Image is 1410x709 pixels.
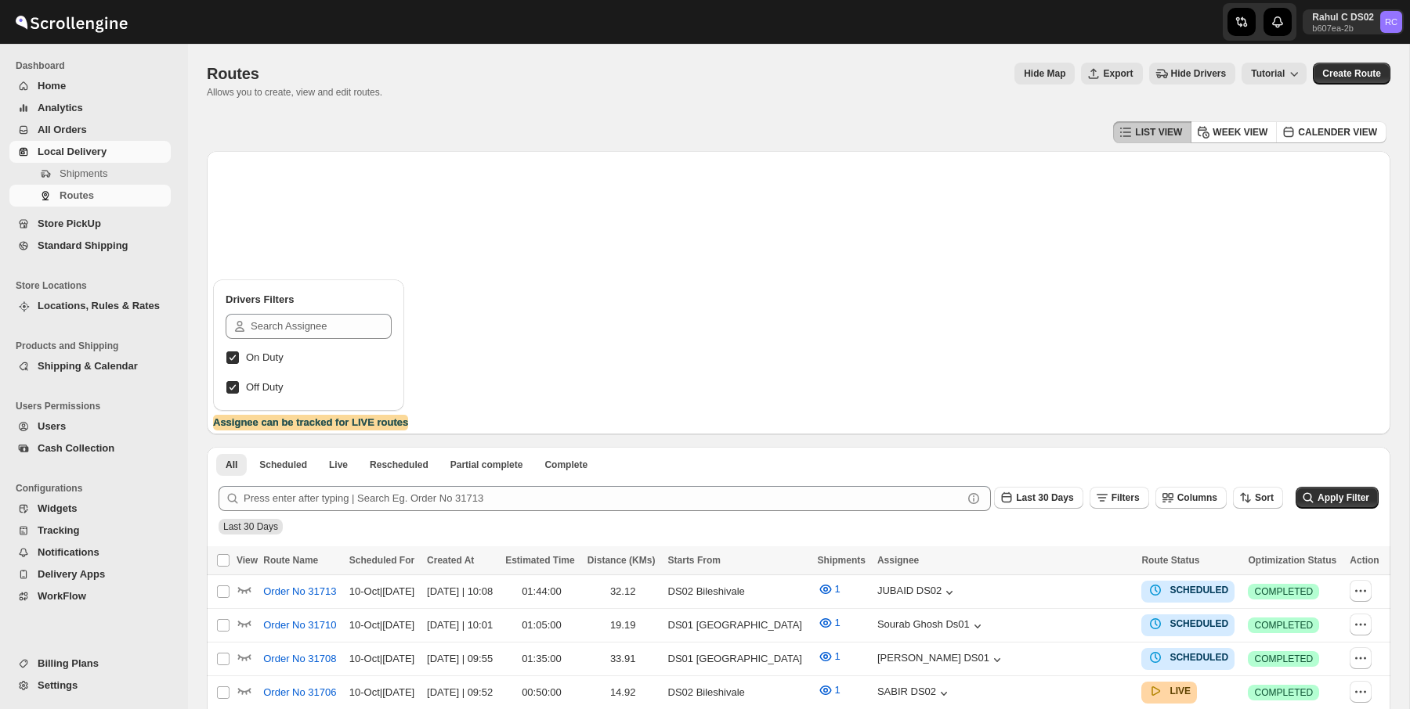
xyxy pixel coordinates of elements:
[877,686,952,701] div: SABIR DS02
[9,185,171,207] button: Routes
[9,163,171,185] button: Shipments
[1248,555,1336,566] span: Optimization Status
[1296,487,1379,509] button: Apply Filter
[9,498,171,520] button: Widgets
[226,292,392,308] h2: Drivers Filters
[505,617,578,633] div: 01:05:00
[877,618,985,634] button: Sourab Ghosh Ds01
[1171,67,1227,80] span: Hide Drivers
[835,684,841,696] span: 1
[16,279,177,292] span: Store Locations
[1177,492,1217,503] span: Columns
[877,585,957,600] button: JUBAID DS02
[38,568,105,580] span: Delivery Apps
[349,686,414,698] span: 10-Oct | [DATE]
[544,459,587,471] span: Complete
[38,590,86,602] span: WorkFlow
[38,146,107,157] span: Local Delivery
[254,646,345,671] button: Order No 31708
[1149,63,1236,85] button: Hide Drivers
[668,555,721,566] span: Starts From
[38,524,79,536] span: Tracking
[835,583,841,595] span: 1
[9,585,171,607] button: WorkFlow
[835,650,841,662] span: 1
[60,189,94,201] span: Routes
[877,555,919,566] span: Assignee
[1385,17,1397,27] text: RC
[226,459,237,471] span: All
[16,482,177,495] span: Configurations
[1014,63,1075,85] button: Map action label
[9,563,171,585] button: Delivery Apps
[254,680,345,705] button: Order No 31706
[38,218,101,229] span: Store PickUp
[1148,683,1191,699] button: LIVE
[1141,555,1199,566] span: Route Status
[349,555,414,566] span: Scheduled For
[668,617,808,633] div: DS01 [GEOGRAPHIC_DATA]
[1170,686,1191,696] b: LIVE
[370,459,428,471] span: Rescheduled
[38,442,114,454] span: Cash Collection
[427,617,496,633] div: [DATE] | 10:01
[505,651,578,667] div: 01:35:00
[9,97,171,119] button: Analytics
[1276,121,1386,143] button: CALENDER VIEW
[1103,67,1133,80] span: Export
[9,520,171,542] button: Tracking
[1135,126,1182,139] span: LIST VIEW
[9,119,171,141] button: All Orders
[1081,63,1142,85] button: Export
[1298,126,1377,139] span: CALENDER VIEW
[9,295,171,317] button: Locations, Rules & Rates
[263,617,336,633] span: Order No 31710
[1191,121,1277,143] button: WEEK VIEW
[427,555,474,566] span: Created At
[13,2,130,41] img: ScrollEngine
[246,381,283,393] span: Off Duty
[246,351,284,363] span: On Duty
[668,584,808,599] div: DS02 Bileshivale
[808,644,850,669] button: 1
[1213,126,1267,139] span: WEEK VIEW
[1251,68,1285,79] span: Tutorial
[808,610,850,635] button: 1
[587,651,659,667] div: 33.91
[38,420,66,432] span: Users
[505,584,578,599] div: 01:44:00
[505,555,574,566] span: Estimated Time
[808,577,850,602] button: 1
[9,675,171,696] button: Settings
[1255,492,1274,503] span: Sort
[818,555,866,566] span: Shipments
[254,579,345,604] button: Order No 31713
[60,167,107,179] span: Shipments
[587,584,659,599] div: 32.12
[1233,487,1283,509] button: Sort
[38,657,99,669] span: Billing Plans
[1254,619,1313,632] span: COMPLETED
[877,652,1005,668] div: [PERSON_NAME] DS01
[1318,492,1369,503] span: Apply Filter
[349,619,414,631] span: 10-Oct | [DATE]
[1170,618,1228,629] b: SCHEDULED
[808,678,850,703] button: 1
[9,75,171,97] button: Home
[223,521,278,532] span: Last 30 Days
[237,555,258,566] span: View
[16,59,177,72] span: Dashboard
[587,555,656,566] span: Distance (KMs)
[349,585,414,597] span: 10-Oct | [DATE]
[38,679,78,691] span: Settings
[1350,555,1379,566] span: Action
[668,685,808,700] div: DS02 Bileshivale
[38,300,160,311] span: Locations, Rules & Rates
[263,584,336,599] span: Order No 31713
[427,685,496,700] div: [DATE] | 09:52
[349,653,414,664] span: 10-Oct | [DATE]
[1303,9,1404,34] button: User menu
[38,502,77,514] span: Widgets
[505,685,578,700] div: 00:50:00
